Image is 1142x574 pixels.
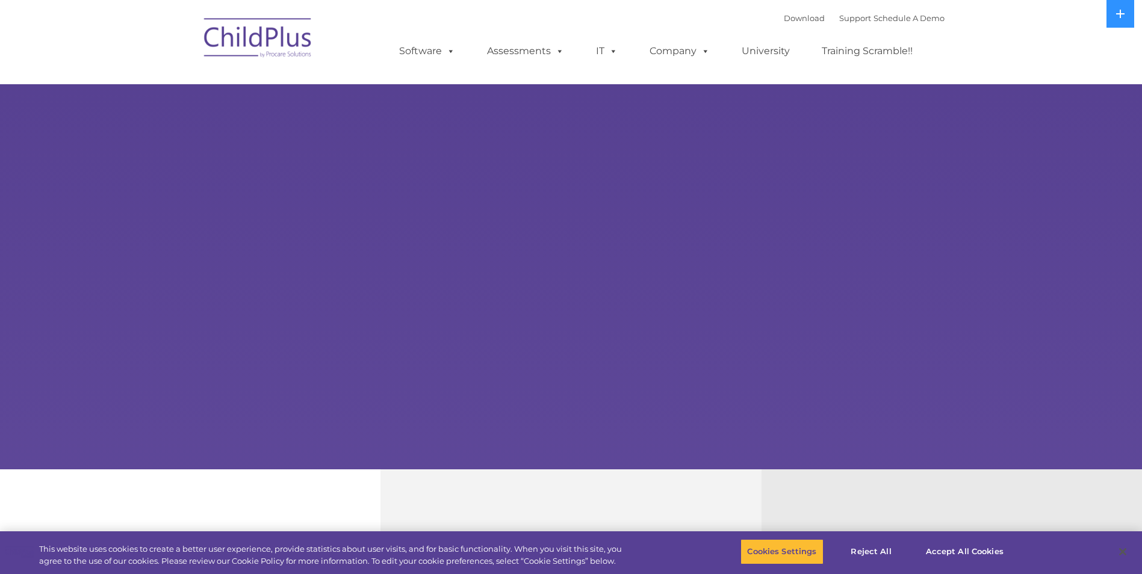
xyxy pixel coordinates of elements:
[1109,539,1136,565] button: Close
[839,13,871,23] a: Support
[919,539,1010,564] button: Accept All Cookies
[730,39,802,63] a: University
[784,13,825,23] a: Download
[810,39,925,63] a: Training Scramble!!
[784,13,945,23] font: |
[584,39,630,63] a: IT
[39,543,628,567] div: This website uses cookies to create a better user experience, provide statistics about user visit...
[638,39,722,63] a: Company
[475,39,576,63] a: Assessments
[740,539,823,564] button: Cookies Settings
[198,10,318,70] img: ChildPlus by Procare Solutions
[834,539,909,564] button: Reject All
[387,39,467,63] a: Software
[874,13,945,23] a: Schedule A Demo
